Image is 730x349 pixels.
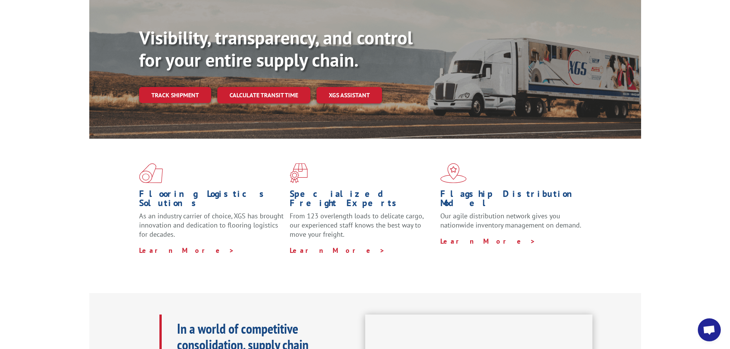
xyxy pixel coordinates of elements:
[139,211,284,239] span: As an industry carrier of choice, XGS has brought innovation and dedication to flooring logistics...
[440,163,467,183] img: xgs-icon-flagship-distribution-model-red
[440,237,536,246] a: Learn More >
[290,163,308,183] img: xgs-icon-focused-on-flooring-red
[317,87,382,103] a: XGS ASSISTANT
[139,26,413,72] b: Visibility, transparency, and control for your entire supply chain.
[440,211,581,229] span: Our agile distribution network gives you nationwide inventory management on demand.
[139,163,163,183] img: xgs-icon-total-supply-chain-intelligence-red
[139,87,211,103] a: Track shipment
[290,189,435,211] h1: Specialized Freight Experts
[698,318,721,341] div: Open chat
[139,189,284,211] h1: Flooring Logistics Solutions
[440,189,585,211] h1: Flagship Distribution Model
[290,246,385,255] a: Learn More >
[139,246,235,255] a: Learn More >
[290,211,435,246] p: From 123 overlength loads to delicate cargo, our experienced staff knows the best way to move you...
[217,87,310,103] a: Calculate transit time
